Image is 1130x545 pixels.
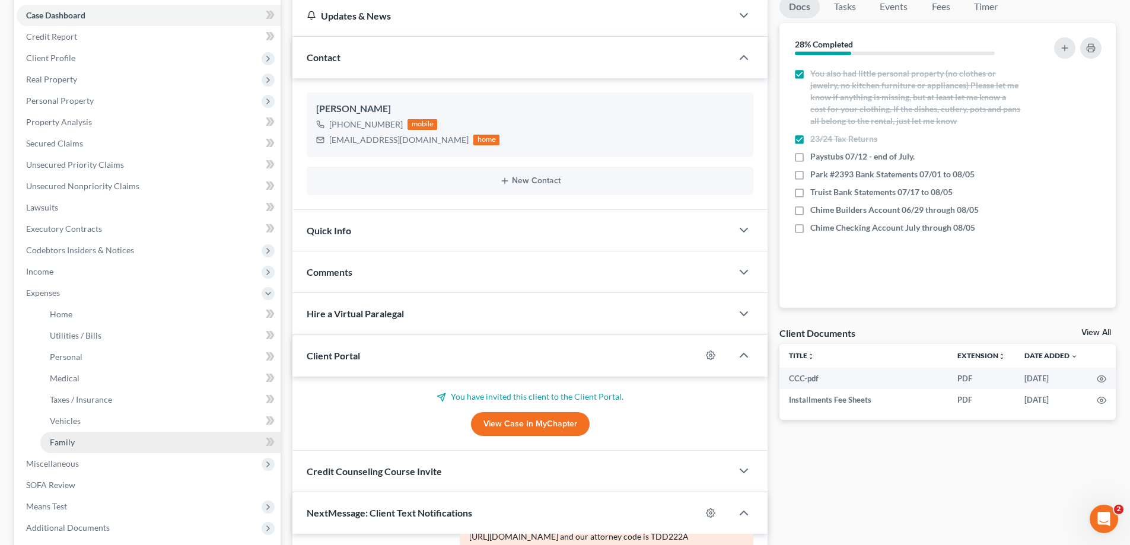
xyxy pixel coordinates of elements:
span: You also had little personal property (no clothes or jewelry, no kitchen furniture or appliances)... [810,68,1021,127]
td: Installments Fee Sheets [779,389,948,410]
span: Truist Bank Statements 07/17 to 08/05 [810,186,953,198]
span: Vehicles [50,416,81,426]
span: Executory Contracts [26,224,102,234]
span: Means Test [26,501,67,511]
p: You have invited this client to the Client Portal. [307,391,753,403]
span: Miscellaneous [26,458,79,468]
span: Utilities / Bills [50,330,101,340]
span: NextMessage: Client Text Notifications [307,507,472,518]
a: Lawsuits [17,197,281,218]
span: Credit Counseling Course Invite [307,466,442,477]
a: Credit Report [17,26,281,47]
i: expand_more [1071,353,1078,360]
span: Medical [50,373,79,383]
div: Client Documents [779,327,855,339]
a: Extensionunfold_more [957,351,1005,360]
a: Home [40,304,281,325]
span: SOFA Review [26,480,75,490]
span: Client Portal [307,350,360,361]
span: Income [26,266,53,276]
span: Unsecured Priority Claims [26,160,124,170]
span: Personal [50,352,82,362]
span: Family [50,437,75,447]
td: PDF [948,389,1015,410]
span: Property Analysis [26,117,92,127]
a: View Case in MyChapter [471,412,590,436]
span: Contact [307,52,340,63]
td: PDF [948,368,1015,389]
a: Titleunfold_more [789,351,814,360]
a: Executory Contracts [17,218,281,240]
a: Case Dashboard [17,5,281,26]
span: Personal Property [26,95,94,106]
div: [EMAIL_ADDRESS][DOMAIN_NAME] [329,134,469,146]
span: Chime Checking Account July through 08/05 [810,222,975,234]
iframe: Intercom live chat [1090,505,1118,533]
td: CCC-pdf [779,368,948,389]
a: View All [1081,329,1111,337]
div: [PERSON_NAME] [316,102,744,116]
span: Expenses [26,288,60,298]
span: Chime Builders Account 06/29 through 08/05 [810,204,979,216]
span: Case Dashboard [26,10,85,20]
span: 23/24 Tax Returns [810,133,877,145]
td: [DATE] [1015,368,1087,389]
a: Vehicles [40,410,281,432]
i: unfold_more [807,353,814,360]
span: Credit Report [26,31,77,42]
td: [DATE] [1015,389,1087,410]
div: Updates & News [307,9,718,22]
a: Property Analysis [17,111,281,133]
a: Utilities / Bills [40,325,281,346]
span: Paystubs 07/12 - end of July. [810,151,915,162]
a: Secured Claims [17,133,281,154]
div: mobile [408,119,437,130]
a: Taxes / Insurance [40,389,281,410]
span: Additional Documents [26,522,110,533]
span: Client Profile [26,53,75,63]
span: 2 [1114,505,1123,514]
span: Park #2393 Bank Statements 07/01 to 08/05 [810,168,975,180]
span: Taxes / Insurance [50,394,112,404]
span: Unsecured Nonpriority Claims [26,181,139,191]
strong: 28% Completed [795,39,853,49]
span: Lawsuits [26,202,58,212]
span: Real Property [26,74,77,84]
a: Medical [40,368,281,389]
a: Unsecured Nonpriority Claims [17,176,281,197]
a: Family [40,432,281,453]
div: [PHONE_NUMBER] [329,119,403,130]
span: Codebtors Insiders & Notices [26,245,134,255]
i: unfold_more [998,353,1005,360]
span: Quick Info [307,225,351,236]
a: SOFA Review [17,474,281,496]
span: Hire a Virtual Paralegal [307,308,404,319]
span: Comments [307,266,352,278]
span: Secured Claims [26,138,83,148]
span: Home [50,309,72,319]
a: Personal [40,346,281,368]
a: Unsecured Priority Claims [17,154,281,176]
div: home [473,135,499,145]
button: New Contact [316,176,744,186]
a: Date Added expand_more [1024,351,1078,360]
